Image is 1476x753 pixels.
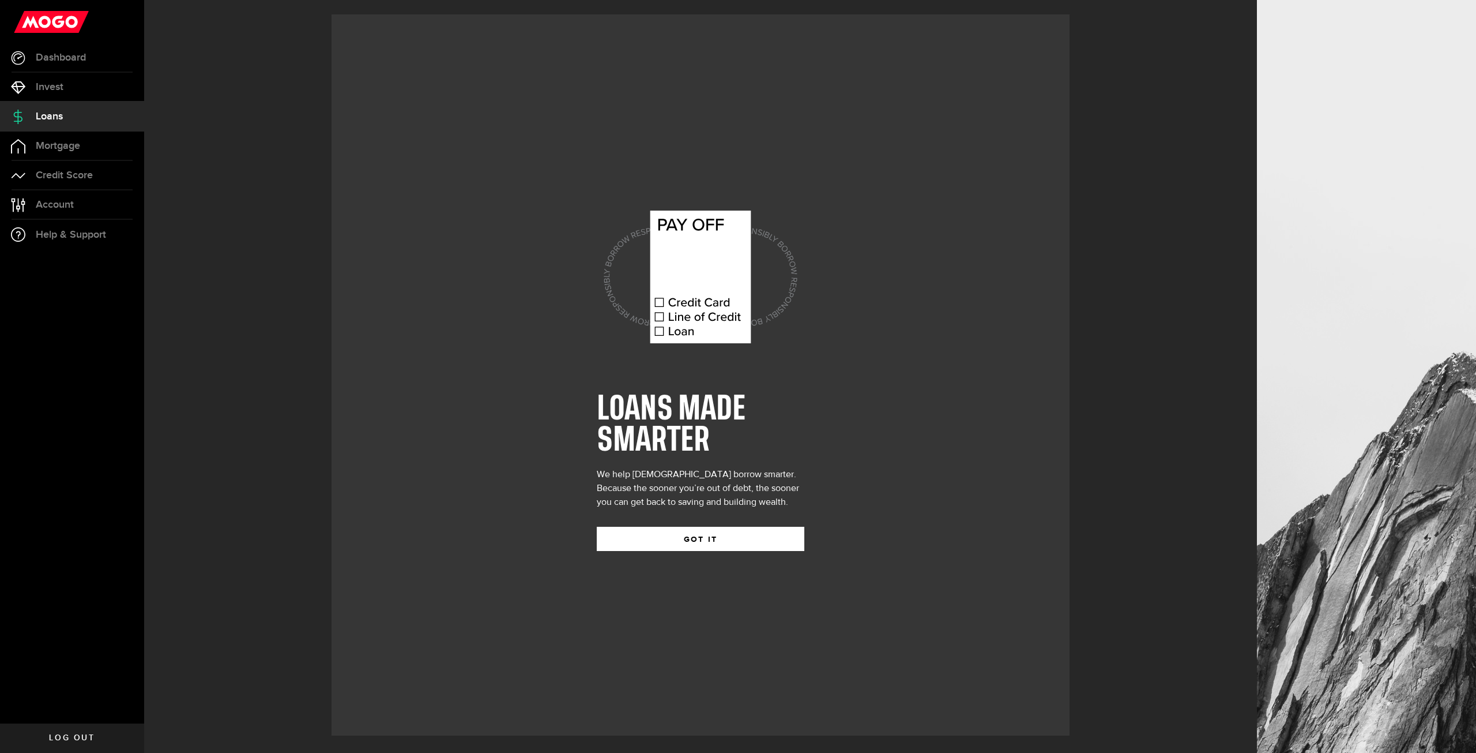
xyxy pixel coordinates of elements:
span: Invest [36,82,63,92]
span: Credit Score [36,170,93,181]
h1: LOANS MADE SMARTER [597,394,804,456]
span: Loans [36,111,63,122]
span: Mortgage [36,141,80,151]
span: Help & Support [36,230,106,240]
div: We help [DEMOGRAPHIC_DATA] borrow smarter. Because the sooner you’re out of debt, the sooner you ... [597,468,804,510]
span: Dashboard [36,53,86,63]
span: Log out [49,734,95,742]
span: Account [36,200,74,210]
button: GOT IT [597,527,804,551]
